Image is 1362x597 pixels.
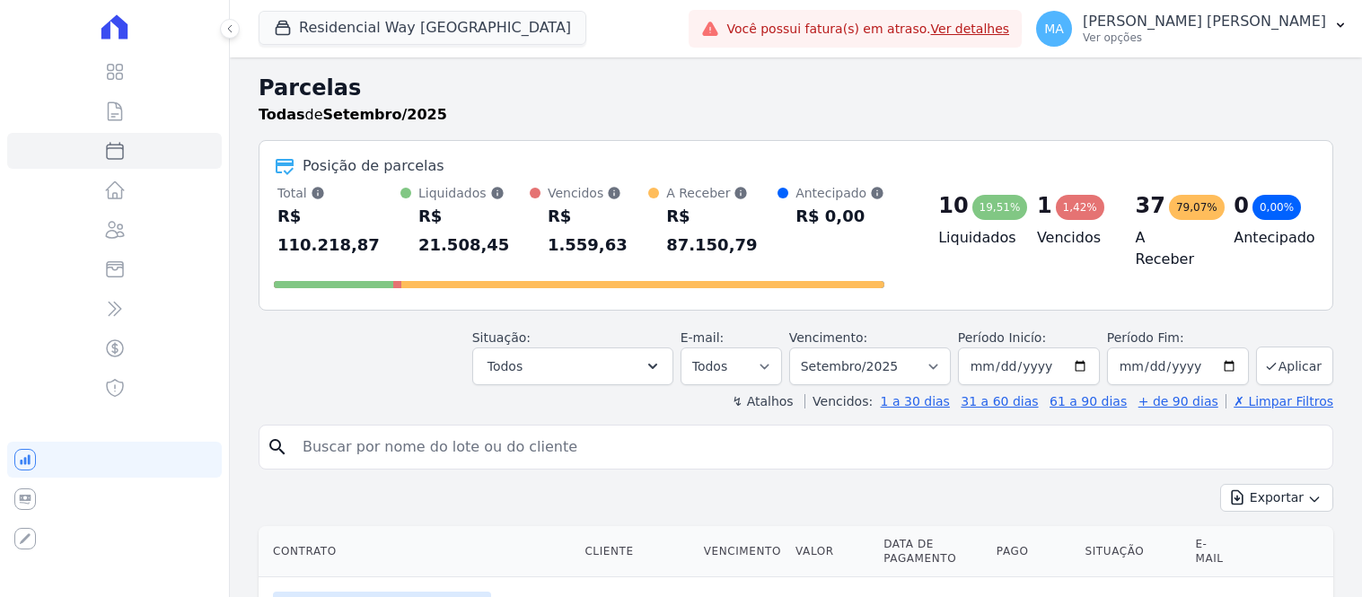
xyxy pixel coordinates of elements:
[666,202,778,259] div: R$ 87.150,79
[1107,329,1249,347] label: Período Fim:
[1138,394,1218,408] a: + de 90 dias
[961,394,1038,408] a: 31 a 60 dias
[958,330,1046,345] label: Período Inicío:
[1083,31,1326,45] p: Ver opções
[292,429,1325,465] input: Buscar por nome do lote ou do cliente
[1226,394,1333,408] a: ✗ Limpar Filtros
[989,526,1078,577] th: Pago
[938,227,1008,249] h4: Liquidados
[259,104,447,126] p: de
[1077,526,1188,577] th: Situação
[795,184,884,202] div: Antecipado
[259,106,305,123] strong: Todas
[681,330,725,345] label: E-mail:
[881,394,950,408] a: 1 a 30 dias
[267,436,288,458] i: search
[1050,394,1127,408] a: 61 a 90 dias
[1188,526,1240,577] th: E-mail
[788,526,876,577] th: Valor
[277,202,400,259] div: R$ 110.218,87
[548,184,648,202] div: Vencidos
[789,330,867,345] label: Vencimento:
[472,347,673,385] button: Todos
[548,202,648,259] div: R$ 1.559,63
[666,184,778,202] div: A Receber
[1037,227,1107,249] h4: Vencidos
[1044,22,1064,35] span: MA
[972,195,1028,220] div: 19,51%
[259,526,577,577] th: Contrato
[303,155,444,177] div: Posição de parcelas
[1022,4,1362,54] button: MA [PERSON_NAME] [PERSON_NAME] Ver opções
[1252,195,1301,220] div: 0,00%
[697,526,788,577] th: Vencimento
[1234,191,1249,220] div: 0
[1083,13,1326,31] p: [PERSON_NAME] [PERSON_NAME]
[1256,347,1333,385] button: Aplicar
[1169,195,1225,220] div: 79,07%
[488,356,523,377] span: Todos
[1037,191,1052,220] div: 1
[1136,227,1206,270] h4: A Receber
[472,330,531,345] label: Situação:
[418,202,530,259] div: R$ 21.508,45
[804,394,873,408] label: Vencidos:
[931,22,1010,36] a: Ver detalhes
[876,526,989,577] th: Data de Pagamento
[323,106,447,123] strong: Setembro/2025
[277,184,400,202] div: Total
[1220,484,1333,512] button: Exportar
[259,72,1333,104] h2: Parcelas
[1056,195,1104,220] div: 1,42%
[418,184,530,202] div: Liquidados
[259,11,586,45] button: Residencial Way [GEOGRAPHIC_DATA]
[938,191,968,220] div: 10
[732,394,793,408] label: ↯ Atalhos
[795,202,884,231] div: R$ 0,00
[1234,227,1304,249] h4: Antecipado
[726,20,1009,39] span: Você possui fatura(s) em atraso.
[1136,191,1165,220] div: 37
